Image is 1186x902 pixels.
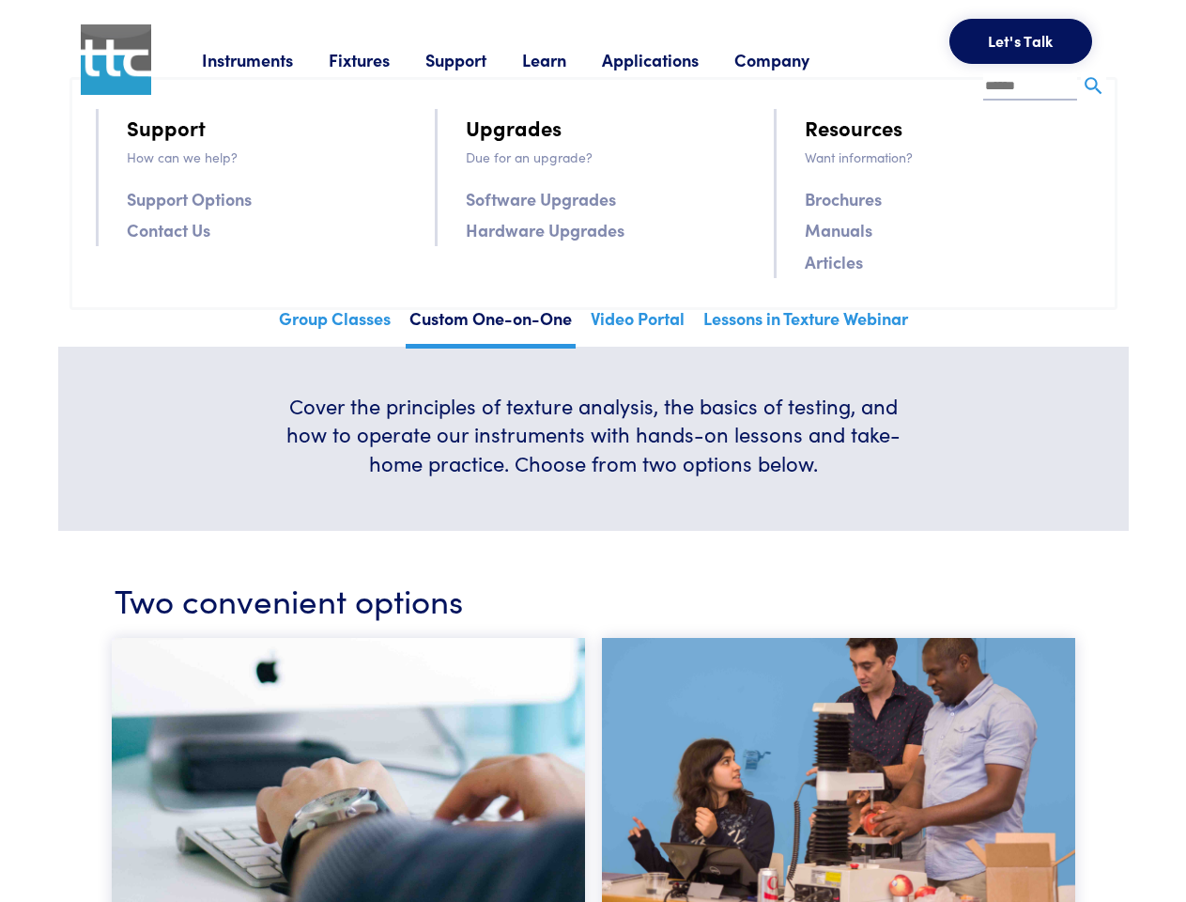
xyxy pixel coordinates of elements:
[425,48,522,71] a: Support
[805,248,863,275] a: Articles
[466,111,562,144] a: Upgrades
[700,303,912,344] a: Lessons in Texture Webinar
[466,185,616,212] a: Software Upgrades
[278,392,909,478] h6: Cover the principles of texture analysis, the basics of testing, and how to operate our instrumen...
[805,185,882,212] a: Brochures
[466,147,751,167] p: Due for an upgrade?
[466,216,624,243] a: Hardware Upgrades
[734,48,845,71] a: Company
[127,111,206,144] a: Support
[406,303,576,349] a: Custom One-on-One
[81,24,151,95] img: ttc_logo_1x1_v1.0.png
[329,48,425,71] a: Fixtures
[805,111,902,144] a: Resources
[127,185,252,212] a: Support Options
[202,48,329,71] a: Instruments
[587,303,688,344] a: Video Portal
[115,576,1072,622] h3: Two convenient options
[602,48,734,71] a: Applications
[805,147,1090,167] p: Want information?
[522,48,602,71] a: Learn
[805,216,872,243] a: Manuals
[127,216,210,243] a: Contact Us
[275,303,394,344] a: Group Classes
[127,147,412,167] p: How can we help?
[949,19,1092,64] button: Let's Talk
